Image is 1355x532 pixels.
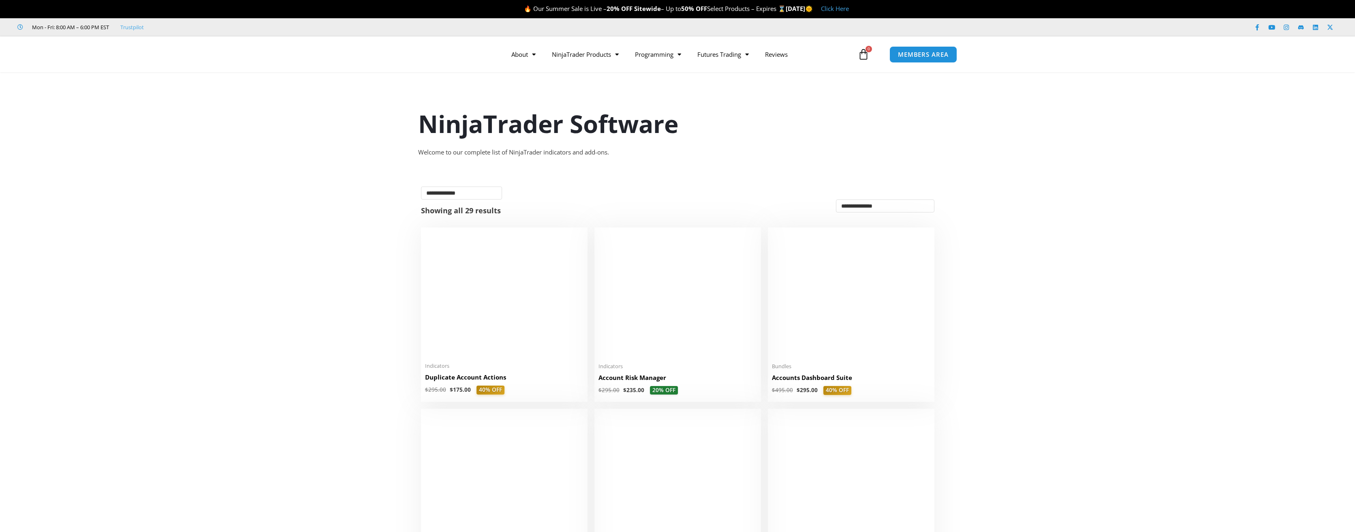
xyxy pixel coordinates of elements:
div: Welcome to our complete list of NinjaTrader indicators and add-ons. [418,147,937,158]
h1: NinjaTrader Software [418,107,937,141]
strong: 20% OFF [607,4,633,13]
img: Account Risk Manager [598,232,757,358]
a: 0 [846,43,881,66]
a: About [503,45,544,64]
span: $ [450,386,453,393]
a: Accounts Dashboard Suite [772,373,930,386]
span: Indicators [425,363,583,369]
span: Indicators [598,363,757,370]
bdi: 295.00 [425,386,446,393]
a: Reviews [757,45,796,64]
bdi: 235.00 [623,386,644,394]
span: 40% OFF [477,386,504,395]
h2: Accounts Dashboard Suite [772,373,930,382]
a: Futures Trading [689,45,757,64]
a: NinjaTrader Products [544,45,627,64]
a: MEMBERS AREA [889,46,957,63]
span: Mon - Fri: 8:00 AM – 6:00 PM EST [30,22,109,32]
img: Duplicate Account Actions [425,232,583,358]
bdi: 295.00 [598,386,620,394]
strong: Sitewide [634,4,661,13]
img: LogoAI | Affordable Indicators – NinjaTrader [387,40,474,69]
strong: [DATE] [786,4,813,13]
a: Click Here [821,4,849,13]
strong: 50% OFF [681,4,707,13]
h2: Duplicate Account Actions [425,373,583,382]
p: Showing all 29 results [421,207,501,214]
img: Accounts Dashboard Suite [772,232,930,358]
span: 🔥 Our Summer Sale is Live – – Up to Select Products – Expires ⌛ [524,4,786,13]
span: $ [797,386,800,394]
span: $ [623,386,626,394]
a: Programming [627,45,689,64]
span: 0 [866,46,872,52]
bdi: 175.00 [450,386,471,393]
a: Account Risk Manager [598,373,757,386]
span: 40% OFF [823,386,851,395]
bdi: 295.00 [797,386,818,394]
span: 20% OFF [650,386,678,395]
bdi: 495.00 [772,386,793,394]
h2: Account Risk Manager [598,373,757,382]
nav: Menu [503,45,856,64]
span: 🌞 [805,4,813,13]
span: MEMBERS AREA [898,51,949,58]
select: Shop order [836,199,934,212]
span: Bundles [772,363,930,370]
span: $ [772,386,775,394]
a: Duplicate Account Actions [425,373,583,386]
span: $ [425,386,428,393]
span: $ [598,386,602,394]
a: Trustpilot [120,22,144,32]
